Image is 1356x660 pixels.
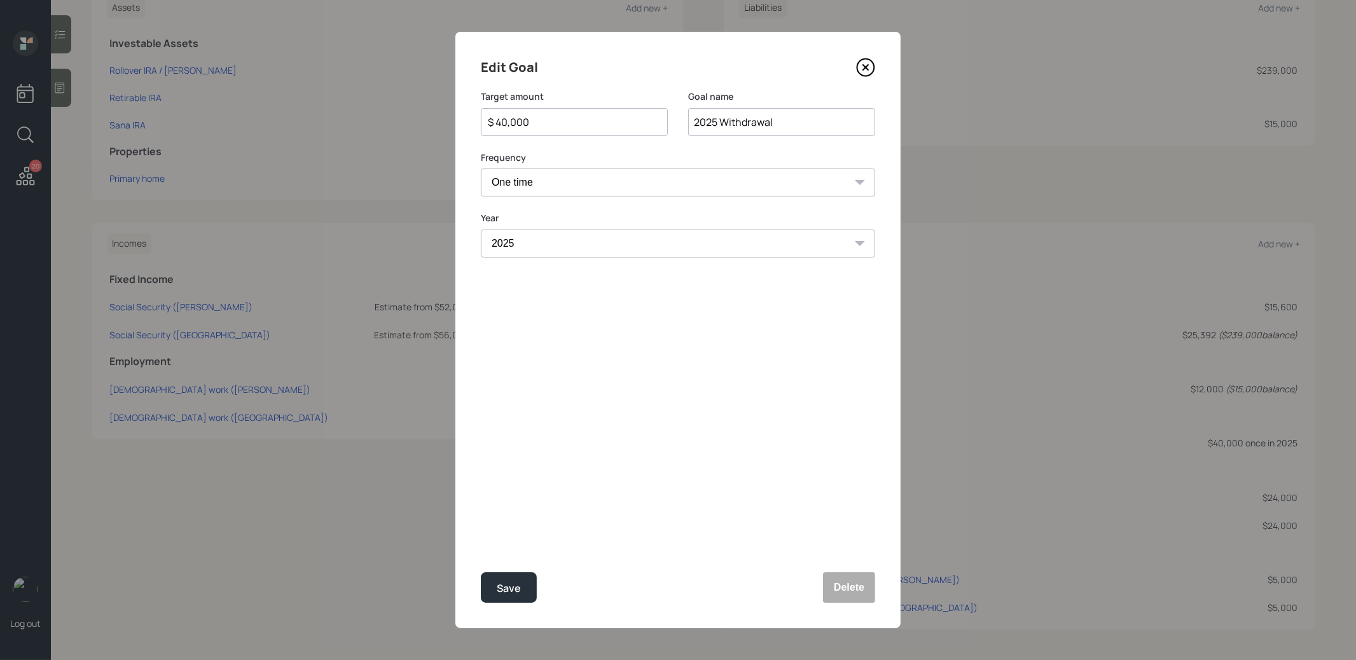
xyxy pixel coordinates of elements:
[688,90,875,103] label: Goal name
[481,151,875,164] label: Frequency
[497,580,521,597] div: Save
[823,572,875,603] button: Delete
[481,57,538,78] h4: Edit Goal
[481,572,537,603] button: Save
[481,90,668,103] label: Target amount
[481,212,875,224] label: Year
